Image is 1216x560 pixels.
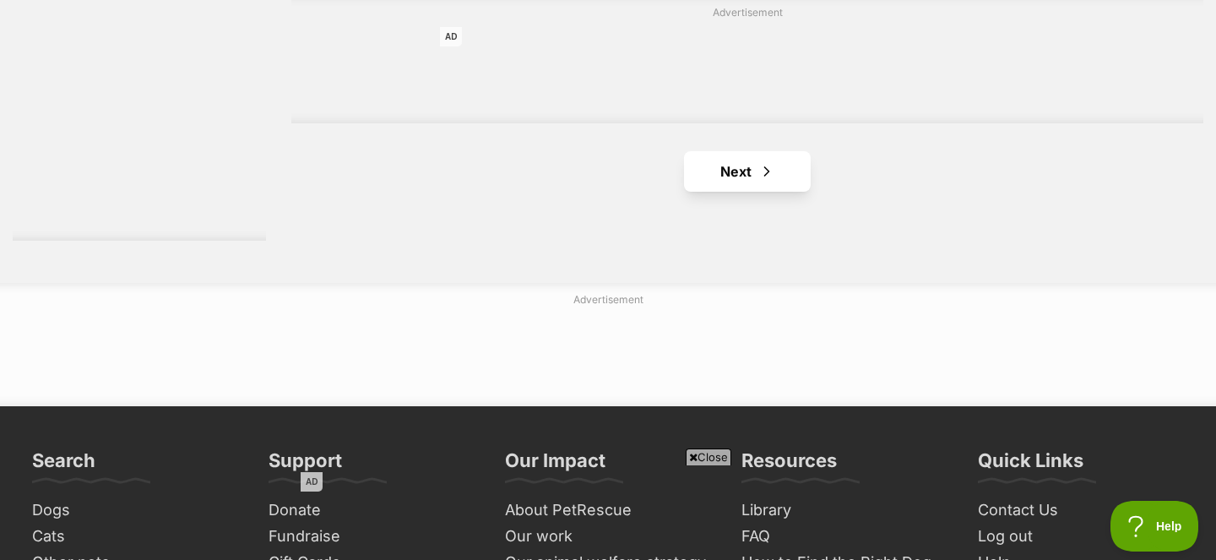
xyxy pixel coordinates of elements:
span: AD [301,472,323,492]
a: Contact Us [971,497,1191,524]
nav: Pagination [291,151,1203,192]
a: Next page [684,151,811,192]
span: AD [440,27,462,46]
span: Close [686,449,731,465]
iframe: Help Scout Beacon - Open [1110,501,1199,552]
a: Log out [971,524,1191,550]
h3: Search [32,449,95,482]
a: Fundraise [262,524,481,550]
iframe: Advertisement [608,551,609,552]
a: Cats [25,524,245,550]
h3: Quick Links [978,449,1083,482]
h3: Our Impact [505,449,605,482]
h3: Resources [741,449,837,482]
a: Dogs [25,497,245,524]
h3: Support [269,449,342,482]
a: Donate [262,497,481,524]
